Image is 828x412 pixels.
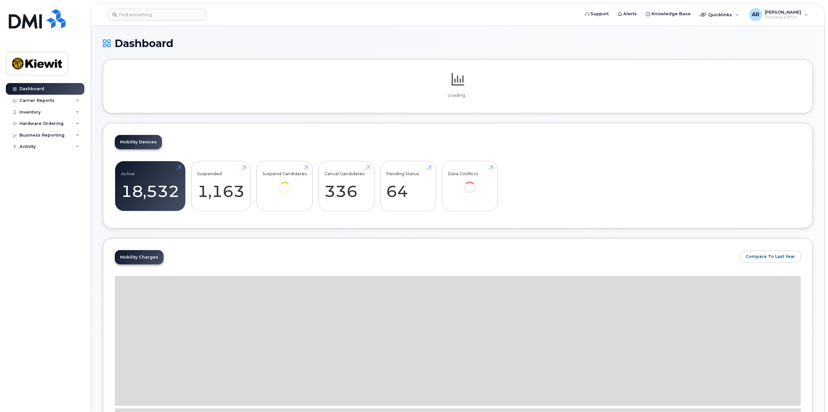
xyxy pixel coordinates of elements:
[197,165,245,208] a: Suspended 1,163
[386,165,430,208] a: Pending Status 64
[115,92,801,98] p: Loading...
[115,135,162,149] a: Mobility Devices
[324,165,368,208] a: Cancel Candidates 336
[746,253,795,260] span: Compare To Last Year
[115,250,164,264] a: Mobility Charges
[262,165,307,202] a: Suspend Candidates
[740,251,801,262] button: Compare To Last Year
[448,165,492,202] a: Data Conflicts
[121,165,179,208] a: Active 18,532
[103,38,813,49] h1: Dashboard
